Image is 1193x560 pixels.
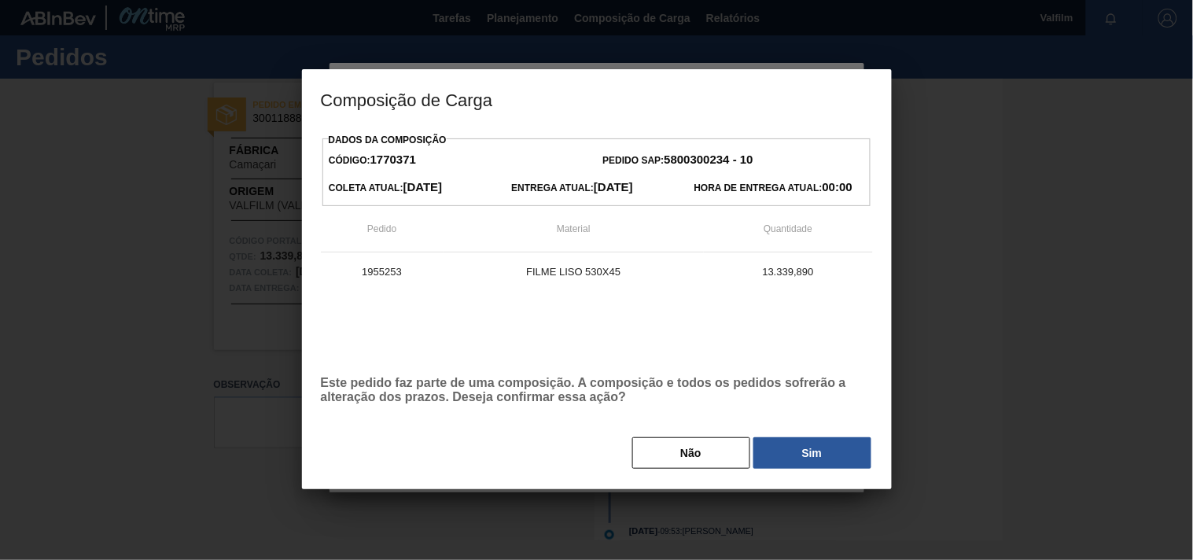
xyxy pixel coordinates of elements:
[694,182,852,193] span: Hora de Entrega Atual:
[321,252,444,292] td: 1955253
[665,153,753,166] strong: 5800300234 - 10
[632,437,750,469] button: Não
[594,180,633,193] strong: [DATE]
[367,223,396,234] span: Pedido
[511,182,633,193] span: Entrega Atual:
[329,155,416,166] span: Código:
[823,180,852,193] strong: 00:00
[444,252,704,292] td: FILME LISO 530X45
[329,134,447,146] label: Dados da Composição
[753,437,871,469] button: Sim
[370,153,416,166] strong: 1770371
[329,182,442,193] span: Coleta Atual:
[321,376,873,404] p: Este pedido faz parte de uma composição. A composição e todos os pedidos sofrerão a alteração dos...
[557,223,591,234] span: Material
[704,252,873,292] td: 13.339,890
[764,223,812,234] span: Quantidade
[403,180,443,193] strong: [DATE]
[603,155,753,166] span: Pedido SAP:
[302,69,892,129] h3: Composição de Carga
